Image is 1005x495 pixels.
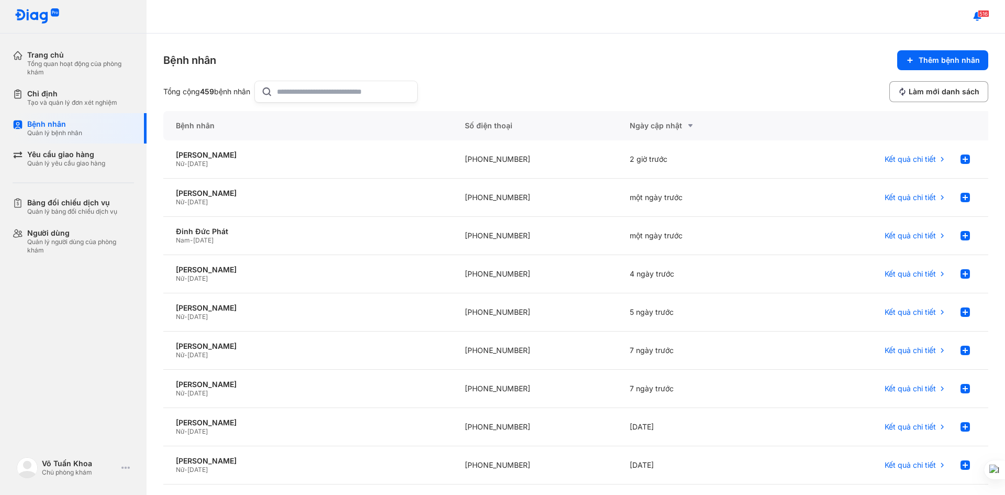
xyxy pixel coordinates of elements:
[176,236,190,244] span: Nam
[27,150,105,159] div: Yêu cầu giao hàng
[452,140,617,179] div: [PHONE_NUMBER]
[176,351,184,359] span: Nữ
[617,408,782,446] div: [DATE]
[897,50,988,70] button: Thêm bệnh nhân
[17,457,38,478] img: logo
[15,8,60,25] img: logo
[176,198,184,206] span: Nữ
[617,293,782,332] div: 5 ngày trước
[452,446,617,485] div: [PHONE_NUMBER]
[187,389,208,397] span: [DATE]
[184,466,187,474] span: -
[176,389,184,397] span: Nữ
[27,159,105,168] div: Quản lý yêu cầu giao hàng
[630,119,769,132] div: Ngày cập nhật
[176,456,440,466] div: [PERSON_NAME]
[163,111,452,140] div: Bệnh nhân
[885,346,936,355] span: Kết quả chi tiết
[885,384,936,393] span: Kết quả chi tiết
[176,466,184,474] span: Nữ
[27,228,134,238] div: Người dùng
[184,427,187,435] span: -
[184,160,187,168] span: -
[176,427,184,435] span: Nữ
[617,332,782,370] div: 7 ngày trước
[187,351,208,359] span: [DATE]
[909,87,979,96] span: Làm mới danh sách
[184,313,187,321] span: -
[27,119,82,129] div: Bệnh nhân
[27,238,134,255] div: Quản lý người dùng của phòng khám
[889,81,988,102] button: Làm mới danh sách
[27,60,134,76] div: Tổng quan hoạt động của phòng khám
[187,160,208,168] span: [DATE]
[187,427,208,435] span: [DATE]
[187,466,208,474] span: [DATE]
[27,89,117,98] div: Chỉ định
[176,303,440,313] div: [PERSON_NAME]
[452,408,617,446] div: [PHONE_NUMBER]
[176,150,440,160] div: [PERSON_NAME]
[176,189,440,198] div: [PERSON_NAME]
[452,293,617,332] div: [PHONE_NUMBER]
[200,87,214,96] span: 459
[452,179,617,217] div: [PHONE_NUMBER]
[176,227,440,236] div: Đinh Đức Phát
[187,313,208,321] span: [DATE]
[176,342,440,351] div: [PERSON_NAME]
[617,140,782,179] div: 2 giờ trước
[452,255,617,293] div: [PHONE_NUMBER]
[978,10,989,17] span: 516
[163,87,250,96] div: Tổng cộng bệnh nhân
[187,198,208,206] span: [DATE]
[42,468,117,477] div: Chủ phòng khám
[27,129,82,137] div: Quản lý bệnh nhân
[176,265,440,274] div: [PERSON_NAME]
[184,274,187,282] span: -
[452,217,617,255] div: [PHONE_NUMBER]
[885,307,936,317] span: Kết quả chi tiết
[27,98,117,107] div: Tạo và quản lý đơn xét nghiệm
[184,351,187,359] span: -
[27,207,117,216] div: Quản lý bảng đối chiếu dịch vụ
[176,380,440,389] div: [PERSON_NAME]
[452,111,617,140] div: Số điện thoại
[452,332,617,370] div: [PHONE_NUMBER]
[193,236,214,244] span: [DATE]
[885,155,936,164] span: Kết quả chi tiết
[176,160,184,168] span: Nữ
[176,418,440,427] div: [PERSON_NAME]
[184,198,187,206] span: -
[617,446,782,485] div: [DATE]
[617,370,782,408] div: 7 ngày trước
[190,236,193,244] span: -
[27,50,134,60] div: Trang chủ
[452,370,617,408] div: [PHONE_NUMBER]
[42,459,117,468] div: Võ Tuấn Khoa
[176,313,184,321] span: Nữ
[184,389,187,397] span: -
[885,460,936,470] span: Kết quả chi tiết
[885,422,936,432] span: Kết quả chi tiết
[617,217,782,255] div: một ngày trước
[163,53,216,68] div: Bệnh nhân
[617,179,782,217] div: một ngày trước
[885,231,936,240] span: Kết quả chi tiết
[176,274,184,282] span: Nữ
[919,56,980,65] span: Thêm bệnh nhân
[885,269,936,279] span: Kết quả chi tiết
[617,255,782,293] div: 4 ngày trước
[885,193,936,202] span: Kết quả chi tiết
[27,198,117,207] div: Bảng đối chiếu dịch vụ
[187,274,208,282] span: [DATE]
